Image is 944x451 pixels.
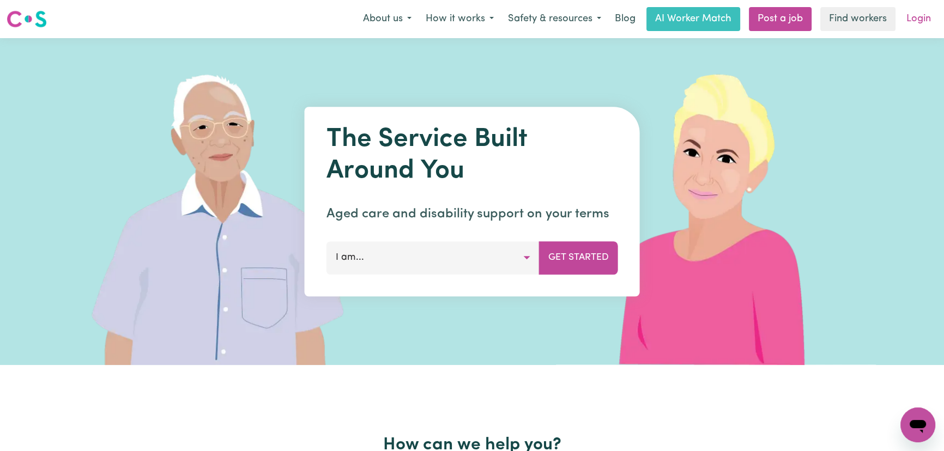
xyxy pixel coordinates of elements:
[419,8,501,31] button: How it works
[749,7,812,31] a: Post a job
[900,7,937,31] a: Login
[539,241,618,274] button: Get Started
[326,204,618,224] p: Aged care and disability support on your terms
[501,8,608,31] button: Safety & resources
[646,7,740,31] a: AI Worker Match
[820,7,895,31] a: Find workers
[900,407,935,442] iframe: Button to launch messaging window
[7,9,47,29] img: Careseekers logo
[356,8,419,31] button: About us
[7,7,47,32] a: Careseekers logo
[608,7,642,31] a: Blog
[326,241,540,274] button: I am...
[326,124,618,187] h1: The Service Built Around You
